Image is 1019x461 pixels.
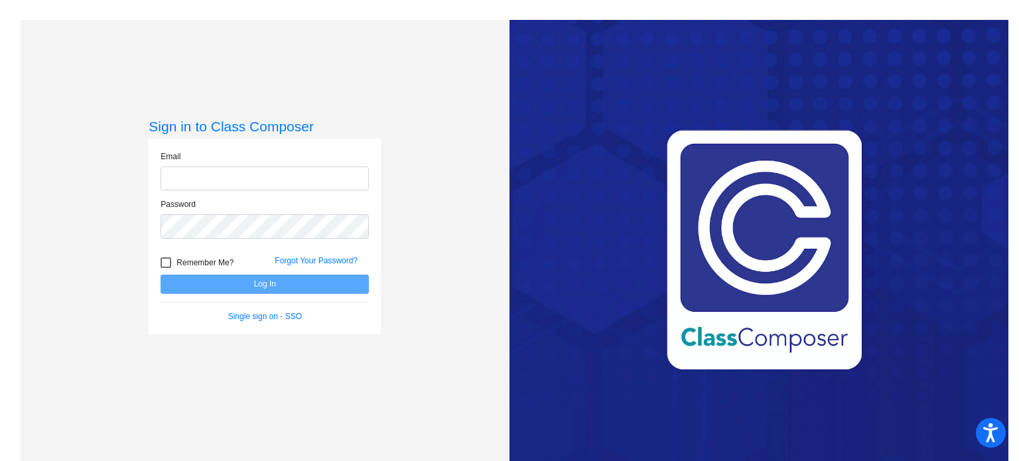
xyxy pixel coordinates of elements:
[161,151,180,163] label: Email
[149,118,381,135] h3: Sign in to Class Composer
[176,255,234,271] span: Remember Me?
[228,312,302,321] a: Single sign on - SSO
[161,198,196,210] label: Password
[275,256,358,265] a: Forgot Your Password?
[161,275,369,294] button: Log In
